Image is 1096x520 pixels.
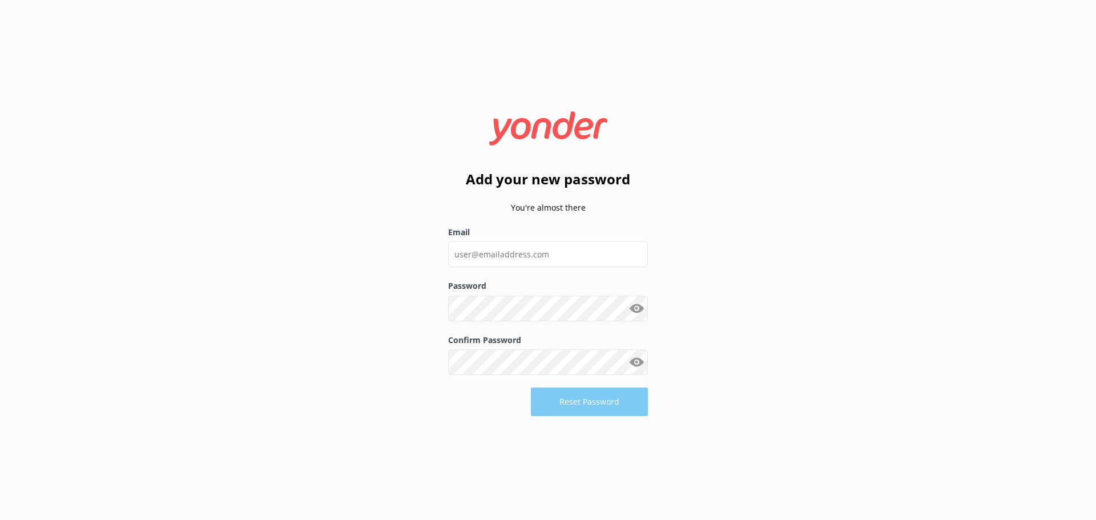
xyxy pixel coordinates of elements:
[448,226,648,239] label: Email
[448,201,648,214] p: You're almost there
[625,297,648,320] button: Show password
[448,334,648,346] label: Confirm Password
[448,168,648,190] h2: Add your new password
[625,351,648,374] button: Show password
[448,241,648,267] input: user@emailaddress.com
[448,280,648,292] label: Password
